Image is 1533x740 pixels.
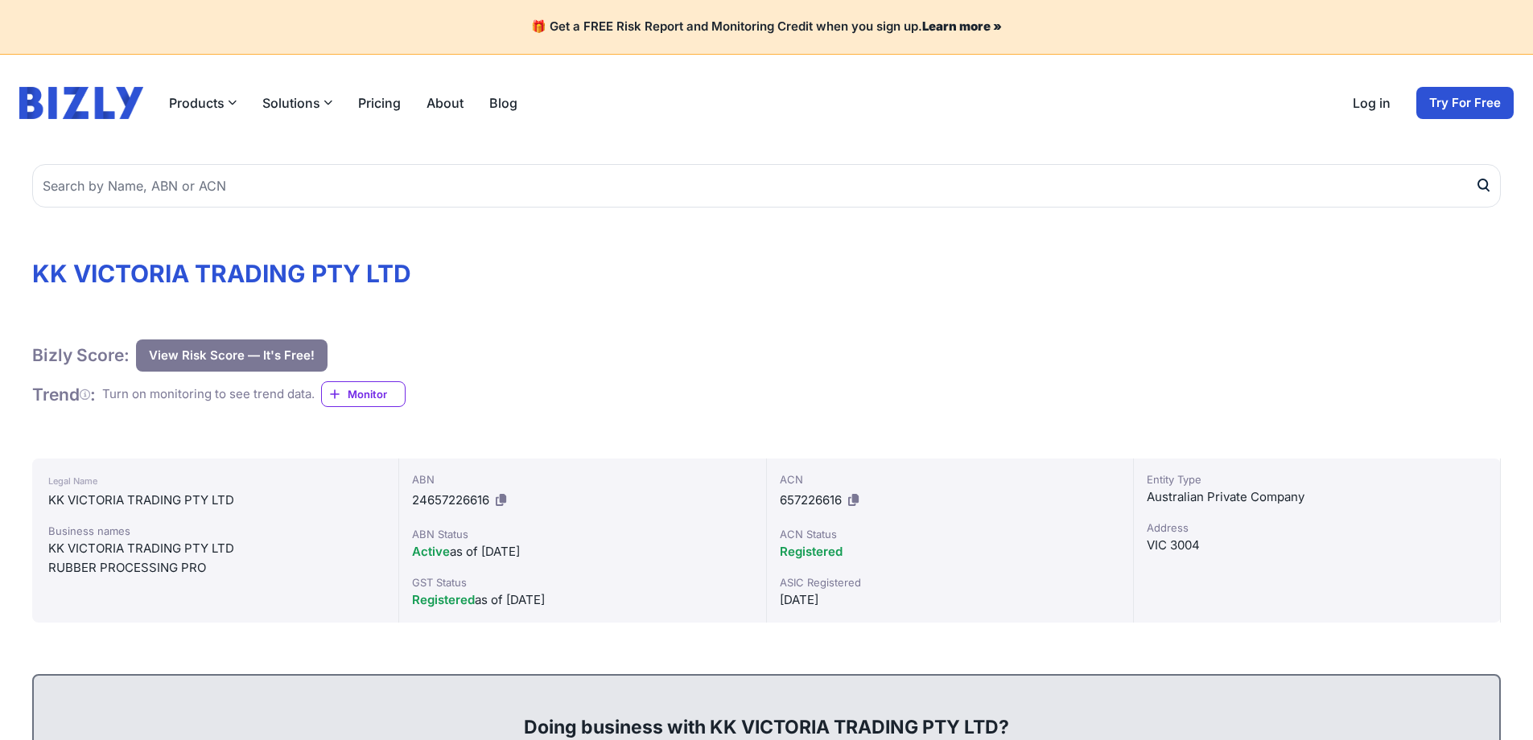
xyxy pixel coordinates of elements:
[32,164,1501,208] input: Search by Name, ABN or ACN
[922,18,1002,34] a: Learn more »
[48,471,382,491] div: Legal Name
[780,590,1120,610] div: [DATE]
[412,544,450,559] span: Active
[1147,536,1487,555] div: VIC 3004
[780,492,842,508] span: 657226616
[412,574,752,590] div: GST Status
[48,539,382,558] div: KK VICTORIA TRADING PTY LTD
[412,590,752,610] div: as of [DATE]
[1147,520,1487,536] div: Address
[780,574,1120,590] div: ASIC Registered
[48,558,382,578] div: RUBBER PROCESSING PRO
[1147,471,1487,487] div: Entity Type
[348,386,405,402] span: Monitor
[136,339,328,372] button: View Risk Score — It's Free!
[780,544,843,559] span: Registered
[358,93,401,113] a: Pricing
[1416,87,1514,119] a: Try For Free
[32,344,130,366] h1: Bizly Score:
[412,592,475,607] span: Registered
[169,93,237,113] button: Products
[19,19,1514,35] h4: 🎁 Get a FREE Risk Report and Monitoring Credit when you sign up.
[262,93,332,113] button: Solutions
[780,471,1120,487] div: ACN
[32,384,96,405] h1: Trend :
[427,93,464,113] a: About
[32,259,1501,288] h1: KK VICTORIA TRADING PTY LTD
[780,526,1120,542] div: ACN Status
[50,689,1483,740] div: Doing business with KK VICTORIA TRADING PTY LTD?
[48,523,382,539] div: Business names
[412,526,752,542] div: ABN Status
[48,491,382,510] div: KK VICTORIA TRADING PTY LTD
[412,492,489,508] span: 24657226616
[1353,93,1391,113] a: Log in
[412,471,752,487] div: ABN
[489,93,517,113] a: Blog
[412,542,752,561] div: as of [DATE]
[102,385,315,404] div: Turn on monitoring to see trend data.
[321,381,406,407] a: Monitor
[1147,487,1487,507] div: Australian Private Company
